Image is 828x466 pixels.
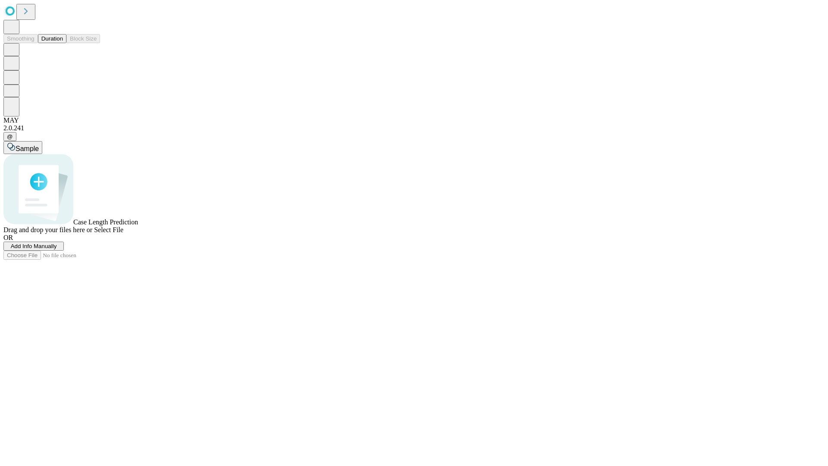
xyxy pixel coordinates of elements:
[3,234,13,241] span: OR
[38,34,66,43] button: Duration
[3,34,38,43] button: Smoothing
[66,34,100,43] button: Block Size
[3,242,64,251] button: Add Info Manually
[3,124,825,132] div: 2.0.241
[11,243,57,249] span: Add Info Manually
[3,141,42,154] button: Sample
[16,145,39,152] span: Sample
[3,132,16,141] button: @
[94,226,123,233] span: Select File
[7,133,13,140] span: @
[3,116,825,124] div: MAY
[3,226,92,233] span: Drag and drop your files here or
[73,218,138,226] span: Case Length Prediction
